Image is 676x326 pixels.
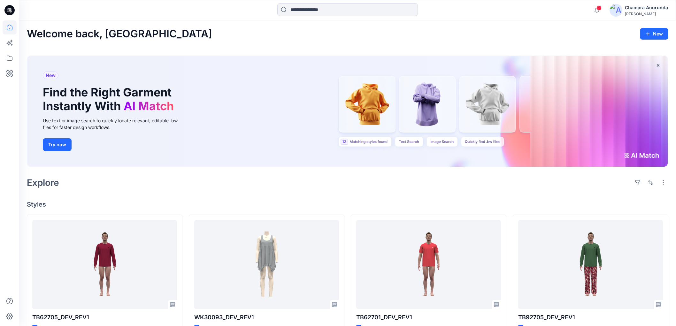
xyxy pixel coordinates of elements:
button: Try now [43,138,72,151]
p: WK30093_DEV_REV1 [194,313,339,322]
div: Chamara Anurudda [625,4,668,11]
a: TB62701_DEV_REV1 [356,220,501,309]
p: TB62701_DEV_REV1 [356,313,501,322]
button: New [640,28,668,40]
a: TB62705_DEV_REV1 [32,220,177,309]
a: TB92705_DEV_REV1 [518,220,663,309]
h4: Styles [27,201,668,208]
h2: Explore [27,178,59,188]
p: TB62705_DEV_REV1 [32,313,177,322]
p: TB92705_DEV_REV1 [518,313,663,322]
div: [PERSON_NAME] [625,11,668,16]
span: AI Match [124,99,174,113]
img: avatar [610,4,622,17]
span: 1 [596,5,602,11]
h1: Find the Right Garment Instantly With [43,86,177,113]
a: WK30093_DEV_REV1 [194,220,339,309]
span: New [46,72,56,79]
h2: Welcome back, [GEOGRAPHIC_DATA] [27,28,212,40]
div: Use text or image search to quickly locate relevant, editable .bw files for faster design workflows. [43,117,187,131]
